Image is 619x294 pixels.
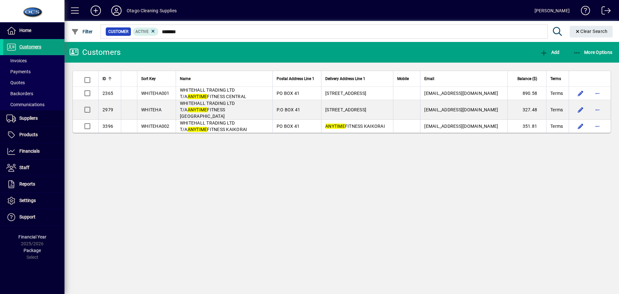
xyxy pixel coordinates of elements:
[325,124,385,129] span: FITNESS KAIKORAI
[188,94,207,99] em: ANYTIME
[3,88,64,99] a: Backorders
[570,26,613,37] button: Clear
[19,181,35,187] span: Reports
[424,124,498,129] span: [EMAIL_ADDRESS][DOMAIN_NAME]
[3,160,64,176] a: Staff
[85,5,106,16] button: Add
[127,5,177,16] div: Otago Cleaning Supplies
[19,116,38,121] span: Suppliers
[397,75,409,82] span: Mobile
[6,91,33,96] span: Backorders
[103,124,113,129] span: 3396
[550,123,563,129] span: Terms
[108,28,128,35] span: Customer
[277,75,314,82] span: Postal Address Line 1
[325,107,366,112] span: [STREET_ADDRESS]
[6,102,44,107] span: Communications
[6,58,27,63] span: Invoices
[592,88,603,98] button: More options
[576,1,590,22] a: Knowledge Base
[141,107,162,112] span: WHITEHA
[103,91,113,96] span: 2365
[597,1,611,22] a: Logout
[180,120,247,132] span: WHITEHALL TRADING LTD T/A FITNESS KAIKORAI
[540,50,559,55] span: Add
[3,193,64,209] a: Settings
[19,28,31,33] span: Home
[3,143,64,159] a: Financials
[103,75,117,82] div: ID
[325,124,345,129] em: ANYTIME
[19,214,35,219] span: Support
[397,75,416,82] div: Mobile
[325,91,366,96] span: [STREET_ADDRESS]
[103,107,113,112] span: 2979
[180,101,235,119] span: WHITEHALL TRADING LTD T/A FITNESS [GEOGRAPHIC_DATA]
[592,121,603,131] button: More options
[3,209,64,225] a: Support
[24,248,41,253] span: Package
[188,127,207,132] em: ANYTIME
[575,88,586,98] button: Edit
[135,29,149,34] span: Active
[550,90,563,96] span: Terms
[141,124,170,129] span: WHITEHA002
[133,27,159,36] mat-chip: Activation Status: Active
[103,75,106,82] span: ID
[592,105,603,115] button: More options
[69,47,121,57] div: Customers
[277,107,300,112] span: P.O BOX 41
[6,69,31,74] span: Payments
[572,46,614,58] button: More Options
[424,91,498,96] span: [EMAIL_ADDRESS][DOMAIN_NAME]
[19,132,38,137] span: Products
[19,44,41,49] span: Customers
[424,75,504,82] div: Email
[325,75,365,82] span: Delivery Address Line 1
[3,23,64,39] a: Home
[575,121,586,131] button: Edit
[188,107,207,112] em: ANYTIME
[535,5,570,16] div: [PERSON_NAME]
[424,107,498,112] span: [EMAIL_ADDRESS][DOMAIN_NAME]
[19,165,29,170] span: Staff
[3,99,64,110] a: Communications
[3,176,64,192] a: Reports
[71,29,93,34] span: Filter
[19,148,40,154] span: Financials
[180,75,269,82] div: Name
[517,75,537,82] span: Balance ($)
[575,105,586,115] button: Edit
[3,127,64,143] a: Products
[3,55,64,66] a: Invoices
[180,75,191,82] span: Name
[575,29,608,34] span: Clear Search
[180,87,246,99] span: WHITEHALL TRADING LTD T/A FITNESS CENTRAL
[141,75,156,82] span: Sort Key
[550,75,561,82] span: Terms
[6,80,25,85] span: Quotes
[573,50,613,55] span: More Options
[277,91,300,96] span: PO BOX 41
[507,120,546,133] td: 351.81
[18,234,46,239] span: Financial Year
[277,124,300,129] span: PO BOX 41
[70,26,94,37] button: Filter
[19,198,36,203] span: Settings
[550,106,563,113] span: Terms
[424,75,434,82] span: Email
[106,5,127,16] button: Profile
[3,66,64,77] a: Payments
[3,110,64,127] a: Suppliers
[512,75,543,82] div: Balance ($)
[507,100,546,120] td: 327.48
[3,77,64,88] a: Quotes
[538,46,561,58] button: Add
[507,87,546,100] td: 890.58
[141,91,170,96] span: WHITEHA001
